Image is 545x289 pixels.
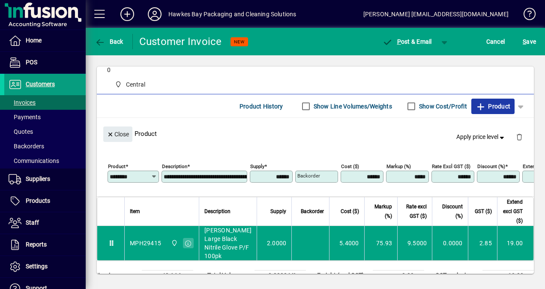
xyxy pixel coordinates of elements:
[475,207,492,216] span: GST ($)
[142,271,193,281] td: 43.16 %
[9,157,59,164] span: Communications
[341,207,359,216] span: Cost ($)
[141,6,168,22] button: Profile
[4,234,86,256] a: Reports
[26,81,55,87] span: Customers
[313,271,373,281] td: Freight (excl GST)
[431,271,482,281] td: GST exclusive
[484,34,507,49] button: Cancel
[111,79,149,90] span: Central
[370,202,392,221] span: Markup (%)
[301,207,324,216] span: Backorder
[126,80,145,89] span: Central
[503,197,523,226] span: Extend excl GST ($)
[26,197,50,204] span: Products
[403,202,427,221] span: Rate excl GST ($)
[4,95,86,110] a: Invoices
[270,207,286,216] span: Supply
[341,163,359,169] mat-label: Cost ($)
[509,133,530,141] app-page-header-button: Delete
[95,38,123,45] span: Back
[107,127,129,141] span: Close
[130,207,140,216] span: Item
[240,99,283,113] span: Product History
[523,38,526,45] span: S
[486,35,505,48] span: Cancel
[101,130,135,138] app-page-header-button: Close
[26,59,37,66] span: POS
[432,163,470,169] mat-label: Rate excl GST ($)
[468,226,497,260] td: 2.85
[103,126,132,142] button: Close
[497,226,533,260] td: 19.00
[523,35,536,48] span: ave
[329,226,364,260] td: 5.4000
[9,143,44,150] span: Backorders
[4,256,86,277] a: Settings
[4,154,86,168] a: Communications
[9,128,33,135] span: Quotes
[26,263,48,270] span: Settings
[26,219,39,226] span: Staff
[90,271,142,281] td: Margin
[204,207,231,216] span: Description
[432,226,467,260] td: 0.0000
[477,163,505,169] mat-label: Discount (%)
[373,271,424,281] td: 0.00
[378,34,436,49] button: Post & Email
[4,212,86,234] a: Staff
[4,139,86,154] a: Backorders
[162,163,187,169] mat-label: Description
[236,99,287,114] button: Product History
[471,99,515,114] button: Product
[4,110,86,124] a: Payments
[107,67,111,74] span: 0
[97,118,534,149] div: Product
[4,169,86,190] a: Suppliers
[297,173,320,179] mat-label: Backorder
[250,163,264,169] mat-label: Supply
[364,226,398,260] td: 75.93
[204,226,252,260] span: [PERSON_NAME] Large Black Nitrile Glove P/F 100pk
[476,99,510,113] span: Product
[139,35,222,48] div: Customer Invoice
[482,271,534,281] td: 19.00
[4,124,86,139] a: Quotes
[203,271,255,281] td: Total Volume
[168,7,296,21] div: Hawkes Bay Packaging and Cleaning Solutions
[93,34,126,49] button: Back
[509,126,530,147] button: Delete
[517,2,534,30] a: Knowledge Base
[169,238,179,248] span: Central
[417,102,467,111] label: Show Cost/Profit
[4,190,86,212] a: Products
[234,39,245,45] span: NEW
[456,132,506,141] span: Apply price level
[4,30,86,51] a: Home
[130,239,161,247] div: MPH29415
[9,99,36,106] span: Invoices
[4,52,86,73] a: POS
[386,163,411,169] mat-label: Markup (%)
[86,34,133,49] app-page-header-button: Back
[521,34,538,49] button: Save
[397,38,401,45] span: P
[267,239,287,247] span: 2.0000
[26,37,42,44] span: Home
[26,241,47,248] span: Reports
[382,38,432,45] span: ost & Email
[108,163,126,169] mat-label: Product
[114,6,141,22] button: Add
[437,202,462,221] span: Discount (%)
[453,129,509,145] button: Apply price level
[9,114,41,120] span: Payments
[403,239,427,247] div: 9.5000
[312,102,392,111] label: Show Line Volumes/Weights
[255,271,306,281] td: 0.0000 M³
[363,7,509,21] div: [PERSON_NAME] [EMAIL_ADDRESS][DOMAIN_NAME]
[26,175,50,182] span: Suppliers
